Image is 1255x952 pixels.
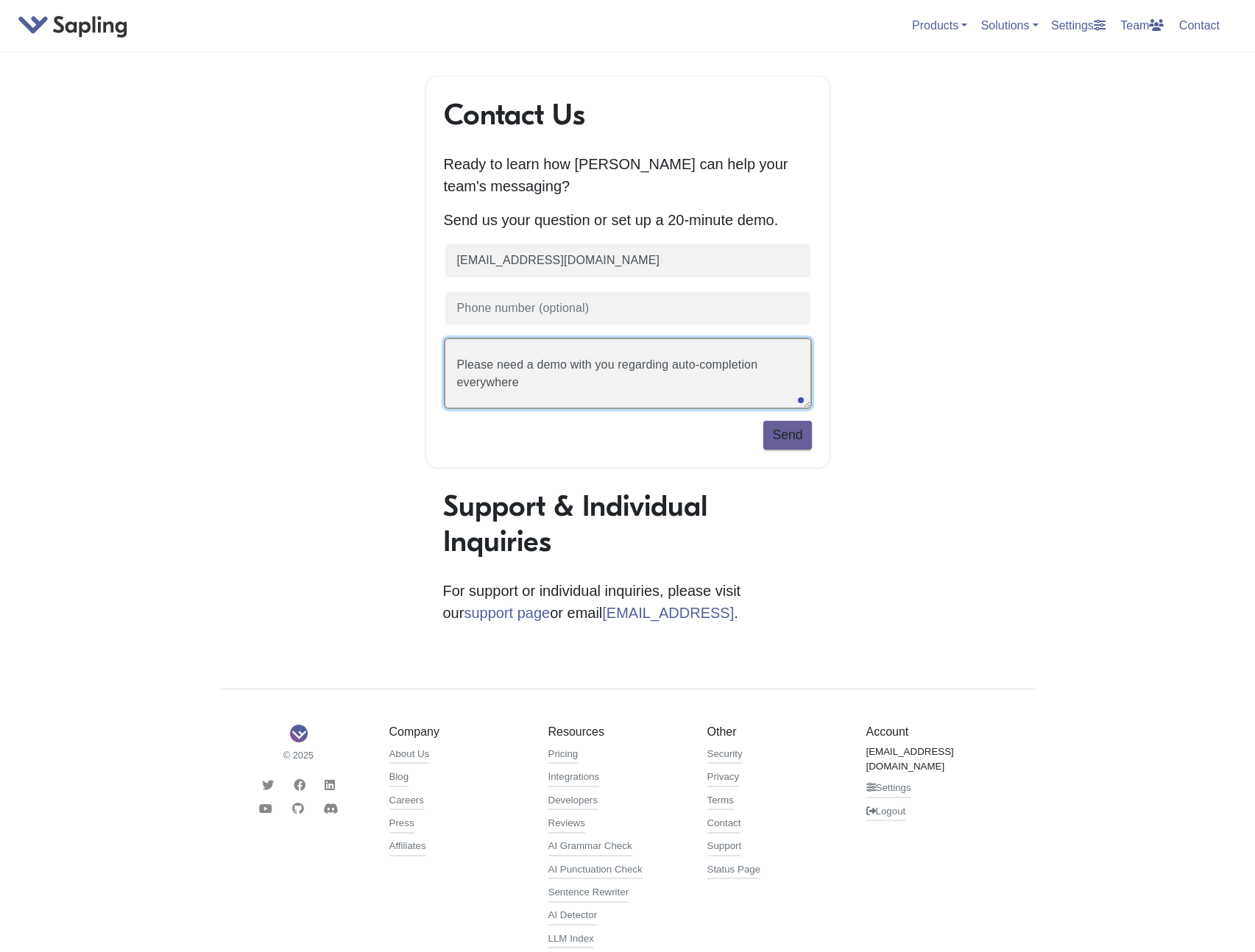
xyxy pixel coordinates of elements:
i: LinkedIn [325,779,335,791]
h1: Contact Us [444,97,812,132]
a: Security [707,747,743,764]
a: Status Page [707,862,761,880]
a: Products [912,19,967,32]
button: Send [763,421,811,449]
a: Affiliates [389,839,426,856]
a: AI Detector [548,908,598,926]
i: Twitter [262,779,274,791]
h5: Company [389,725,526,739]
a: Solutions [981,19,1039,32]
a: Contact [707,816,741,834]
a: Blog [389,770,409,787]
a: Pricing [548,747,579,764]
input: Phone number (optional) [444,291,812,327]
input: Business email (required) [444,243,812,279]
h5: Resources [548,725,685,739]
p: Send us your question or set up a 20-minute demo. [444,209,812,231]
a: Settings [1045,13,1111,38]
a: Contact [1173,13,1226,38]
a: Logout [866,804,906,822]
a: Reviews [548,816,585,834]
a: [EMAIL_ADDRESS][DOMAIN_NAME] [866,745,1003,775]
i: Discord [323,803,338,814]
a: Team [1114,13,1170,38]
p: Ready to learn how [PERSON_NAME] can help your team's messaging? [444,153,812,197]
a: [EMAIL_ADDRESS] [602,605,734,621]
a: Developers [548,793,598,811]
a: Privacy [707,770,740,787]
i: Facebook [294,779,305,791]
h5: Account [866,725,1003,739]
a: Support [707,839,742,856]
a: AI Grammar Check [548,839,632,856]
a: Careers [389,793,424,811]
i: Github [292,803,304,814]
a: Sentence Rewriter [548,885,629,903]
a: Integrations [548,770,600,787]
a: Settings [866,781,911,798]
a: LLM Index [548,931,594,949]
a: Press [389,816,414,834]
i: Youtube [259,803,272,814]
a: Terms [707,793,734,811]
h5: Other [707,725,844,739]
p: For support or individual inquiries, please visit our or email . [443,580,813,624]
h1: Support & Individual Inquiries [443,489,813,559]
a: support page [464,605,550,621]
img: Sapling Logo [290,725,308,742]
a: AI Punctuation Check [548,862,643,880]
small: © 2025 [230,748,367,762]
a: About Us [389,747,430,764]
